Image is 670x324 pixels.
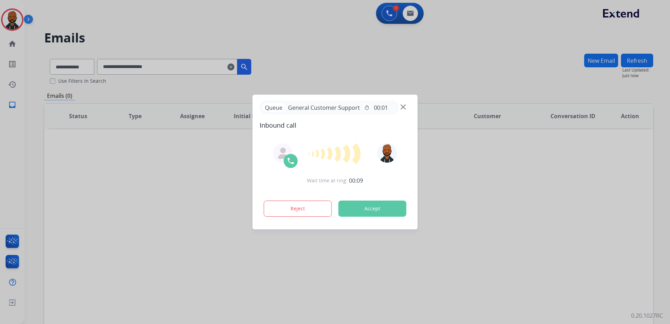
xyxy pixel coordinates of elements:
p: Queue [262,103,285,112]
mat-icon: timer [364,105,370,110]
img: close-button [401,104,406,110]
button: Reject [264,201,332,217]
p: 0.20.1027RC [631,311,663,320]
img: avatar [377,143,397,163]
span: General Customer Support [285,103,363,112]
span: Wait time at ring: [307,177,348,184]
img: call-icon [287,157,295,165]
span: Inbound call [260,120,411,130]
button: Accept [339,201,406,217]
span: 00:01 [374,103,388,112]
img: agent-avatar [278,148,289,159]
span: 00:09 [349,176,363,185]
